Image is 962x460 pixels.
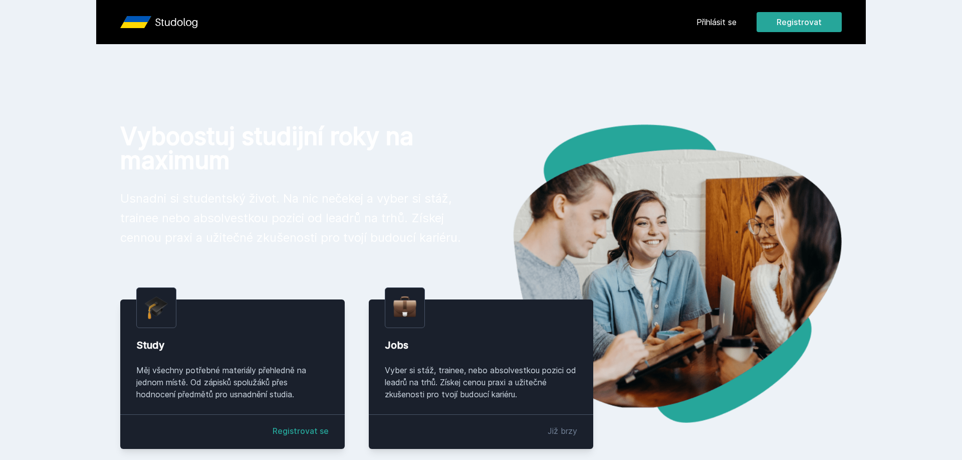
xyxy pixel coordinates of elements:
[385,338,577,352] div: Jobs
[385,364,577,400] div: Vyber si stáž, trainee, nebo absolvestkou pozici od leadrů na trhů. Získej cenou praxi a užitečné...
[120,189,465,247] p: Usnadni si studentský život. Na nic nečekej a vyber si stáž, trainee nebo absolvestkou pozici od ...
[136,364,329,400] div: Měj všechny potřebné materiály přehledně na jednom místě. Od zápisků spolužáků přes hodnocení pře...
[696,16,737,28] a: Přihlásit se
[481,124,842,423] img: hero.png
[548,425,577,437] div: Již brzy
[120,124,465,173] h1: Vyboostuj studijní roky na maximum
[393,294,416,320] img: briefcase.png
[273,425,329,437] a: Registrovat se
[757,12,842,32] button: Registrovat
[145,296,168,320] img: graduation-cap.png
[136,338,329,352] div: Study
